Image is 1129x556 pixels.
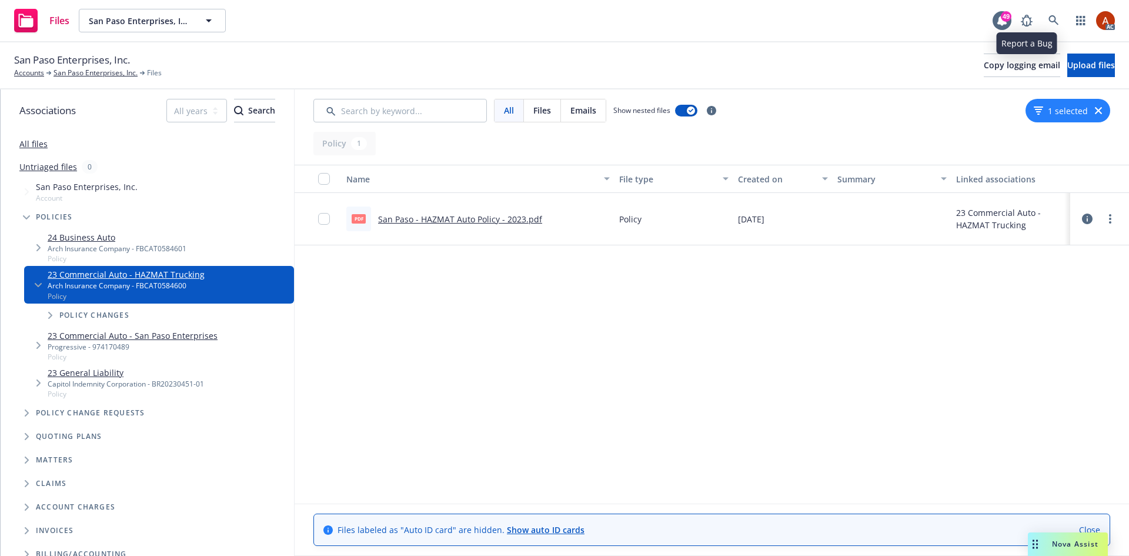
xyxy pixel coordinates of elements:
div: Arch Insurance Company - FBCAT0584601 [48,244,186,254]
a: All files [19,138,48,149]
a: San Paso Enterprises, Inc. [54,68,138,78]
div: 0 [82,160,98,174]
div: Drag to move [1028,532,1043,556]
span: Account charges [36,504,115,511]
img: photo [1096,11,1115,30]
span: Nova Assist [1052,539,1098,549]
a: Search [1042,9,1065,32]
span: Upload files [1067,59,1115,71]
span: Account [36,193,138,203]
input: Toggle Row Selected [318,213,330,225]
a: Untriaged files [19,161,77,173]
div: Summary [837,173,934,185]
a: 23 General Liability [48,367,204,379]
div: File type [619,173,716,185]
span: Invoices [36,527,74,534]
span: Files [147,68,162,78]
a: San Paso - HAZMAT Auto Policy - 2023.pdf [378,214,542,225]
input: Search by keyword... [313,99,487,122]
span: Files [533,104,551,116]
span: [DATE] [738,213,764,225]
a: Accounts [14,68,44,78]
span: Associations [19,103,76,118]
svg: Search [234,106,243,115]
a: 24 Business Auto [48,231,186,244]
button: San Paso Enterprises, Inc. [79,9,226,32]
span: Quoting plans [36,433,102,440]
div: Tree Example [1,178,294,542]
button: SearchSearch [234,99,275,122]
span: Matters [36,457,73,464]
span: San Paso Enterprises, Inc. [36,181,138,193]
button: Copy logging email [984,54,1060,77]
span: All [504,104,514,116]
span: Copy logging email [984,59,1060,71]
div: Name [346,173,597,185]
span: Policy change requests [36,409,145,417]
span: Policy [48,352,218,362]
a: Files [9,4,74,37]
span: San Paso Enterprises, Inc. [14,52,130,68]
span: Policy [48,254,186,264]
span: Emails [570,104,596,116]
span: pdf [352,214,366,223]
div: 23 Commercial Auto - HAZMAT Trucking [956,207,1065,231]
a: Show auto ID cards [507,524,584,535]
button: File type [614,165,733,193]
a: 23 Commercial Auto - San Paso Enterprises [48,329,218,342]
span: Policy changes [59,312,129,319]
div: 49 [1001,9,1011,20]
a: Report a Bug [1015,9,1038,32]
button: Linked associations [951,165,1070,193]
a: Close [1079,524,1100,536]
input: Select all [318,173,330,185]
span: San Paso Enterprises, Inc. [89,15,191,27]
div: Linked associations [956,173,1065,185]
a: more [1103,212,1117,226]
span: Claims [36,480,66,487]
button: 1 selected [1034,105,1088,117]
span: Show nested files [613,105,670,115]
span: Files [49,16,69,25]
div: Search [234,99,275,122]
span: Policy [48,389,204,399]
button: Summary [833,165,951,193]
button: Created on [733,165,833,193]
button: Nova Assist [1028,532,1108,556]
span: Policy [48,291,205,301]
span: Policy [619,213,642,225]
a: 23 Commercial Auto - HAZMAT Trucking [48,268,205,281]
div: Created on [738,173,815,185]
div: Capitol Indemnity Corporation - BR20230451-01 [48,379,204,389]
button: Upload files [1067,54,1115,77]
div: Progressive - 974170489 [48,342,218,352]
span: Policies [36,214,73,221]
button: Name [342,165,614,193]
span: Files labeled as "Auto ID card" are hidden. [338,524,584,536]
div: Arch Insurance Company - FBCAT0584600 [48,281,205,291]
a: Switch app [1069,9,1093,32]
